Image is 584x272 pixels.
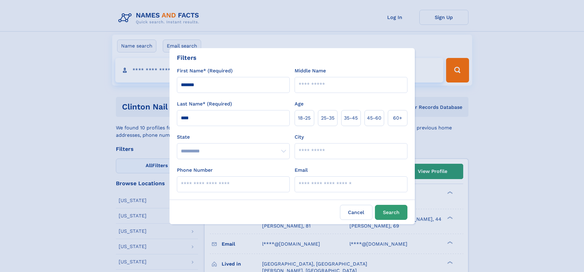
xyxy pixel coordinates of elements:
[295,167,308,174] label: Email
[367,114,381,122] span: 45‑60
[344,114,358,122] span: 35‑45
[393,114,402,122] span: 60+
[375,205,407,220] button: Search
[177,133,290,141] label: State
[295,67,326,75] label: Middle Name
[295,100,303,108] label: Age
[177,100,232,108] label: Last Name* (Required)
[295,133,304,141] label: City
[177,167,213,174] label: Phone Number
[177,67,233,75] label: First Name* (Required)
[340,205,372,220] label: Cancel
[298,114,311,122] span: 18‑25
[177,53,197,62] div: Filters
[321,114,334,122] span: 25‑35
